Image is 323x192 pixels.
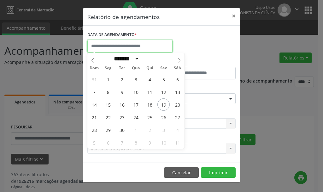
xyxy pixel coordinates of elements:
span: Setembro 27, 2025 [171,111,184,123]
span: Qua [129,66,143,70]
span: Outubro 11, 2025 [171,136,184,149]
span: Setembro 5, 2025 [157,73,170,85]
span: Setembro 17, 2025 [130,98,142,111]
span: Outubro 7, 2025 [116,136,128,149]
span: Setembro 24, 2025 [130,111,142,123]
span: Setembro 8, 2025 [102,86,114,98]
span: Setembro 28, 2025 [88,124,100,136]
span: Setembro 30, 2025 [116,124,128,136]
span: Agosto 31, 2025 [88,73,100,85]
button: Imprimir [201,167,236,178]
span: Outubro 1, 2025 [130,124,142,136]
span: Outubro 9, 2025 [144,136,156,149]
span: Dom [87,66,101,70]
span: Outubro 8, 2025 [130,136,142,149]
span: Outubro 6, 2025 [102,136,114,149]
span: Seg [101,66,115,70]
span: Setembro 15, 2025 [102,98,114,111]
span: Outubro 5, 2025 [88,136,100,149]
span: Setembro 12, 2025 [157,86,170,98]
span: Setembro 10, 2025 [130,86,142,98]
span: Setembro 14, 2025 [88,98,100,111]
span: Outubro 3, 2025 [157,124,170,136]
span: Setembro 29, 2025 [102,124,114,136]
button: Close [227,8,240,24]
span: Outubro 4, 2025 [171,124,184,136]
span: Setembro 6, 2025 [171,73,184,85]
span: Setembro 1, 2025 [102,73,114,85]
span: Qui [143,66,157,70]
label: DATA DE AGENDAMENTO [87,30,137,40]
label: ATÉ [163,57,236,67]
h5: Relatório de agendamentos [87,13,160,21]
button: Cancelar [164,167,199,178]
span: Outubro 10, 2025 [157,136,170,149]
span: Ter [115,66,129,70]
span: Setembro 23, 2025 [116,111,128,123]
span: Setembro 18, 2025 [144,98,156,111]
input: Year [139,55,160,62]
span: Sáb [171,66,185,70]
span: Setembro 26, 2025 [157,111,170,123]
span: Setembro 4, 2025 [144,73,156,85]
select: Month [112,55,139,62]
span: Setembro 7, 2025 [88,86,100,98]
span: Setembro 3, 2025 [130,73,142,85]
span: Setembro 11, 2025 [144,86,156,98]
span: Setembro 25, 2025 [144,111,156,123]
span: Setembro 9, 2025 [116,86,128,98]
span: Setembro 20, 2025 [171,98,184,111]
span: Setembro 16, 2025 [116,98,128,111]
span: Setembro 13, 2025 [171,86,184,98]
span: Outubro 2, 2025 [144,124,156,136]
span: Setembro 19, 2025 [157,98,170,111]
span: Setembro 21, 2025 [88,111,100,123]
span: Setembro 2, 2025 [116,73,128,85]
span: Sex [157,66,171,70]
span: Setembro 22, 2025 [102,111,114,123]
